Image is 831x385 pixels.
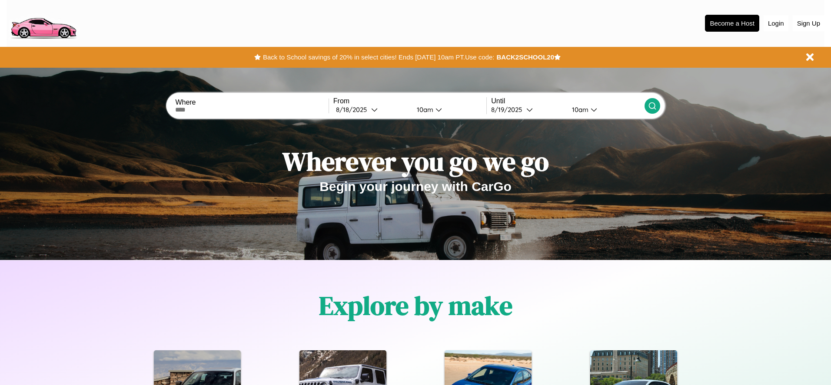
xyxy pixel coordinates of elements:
button: Login [764,15,788,31]
b: BACK2SCHOOL20 [496,53,554,61]
button: 10am [410,105,486,114]
div: 8 / 18 / 2025 [336,105,371,114]
img: logo [7,4,80,41]
button: 8/18/2025 [333,105,410,114]
button: Back to School savings of 20% in select cities! Ends [DATE] 10am PT.Use code: [261,51,496,63]
label: From [333,97,486,105]
button: 10am [565,105,644,114]
label: Where [175,99,328,106]
div: 10am [568,105,591,114]
button: Sign Up [793,15,824,31]
h1: Explore by make [319,288,512,323]
label: Until [491,97,644,105]
div: 8 / 19 / 2025 [491,105,526,114]
button: Become a Host [705,15,759,32]
div: 10am [412,105,435,114]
